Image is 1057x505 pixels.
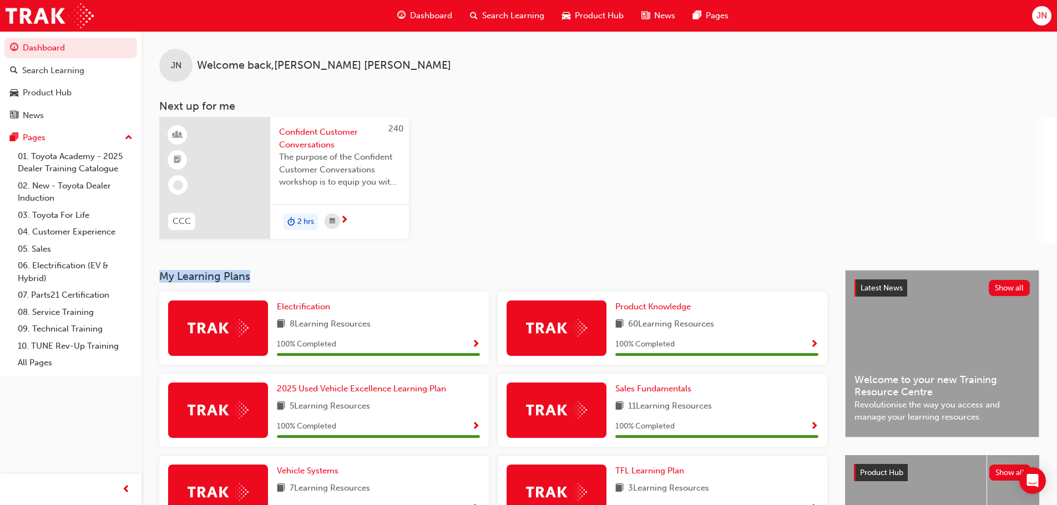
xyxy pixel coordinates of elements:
span: 240 [388,124,403,134]
img: Trak [188,319,249,336]
span: search-icon [10,66,18,76]
span: search-icon [470,9,478,23]
span: 100 % Completed [277,420,336,433]
span: Show Progress [472,422,480,432]
a: 05. Sales [13,241,137,258]
span: Show Progress [472,340,480,350]
div: Open Intercom Messenger [1019,467,1046,494]
a: 03. Toyota For Life [13,207,137,224]
span: booktick-icon [174,153,181,167]
a: Product Hub [4,83,137,103]
a: Product HubShow all [854,464,1030,482]
a: 10. TUNE Rev-Up Training [13,338,137,355]
span: Show Progress [810,340,818,350]
span: 5 Learning Resources [290,400,370,414]
img: Trak [188,483,249,501]
a: Product Knowledge [615,300,695,313]
a: search-iconSearch Learning [461,4,553,27]
div: Product Hub [23,86,72,99]
span: Product Knowledge [615,302,691,312]
span: 100 % Completed [615,420,675,433]
a: All Pages [13,354,137,371]
a: 06. Electrification (EV & Hybrid) [13,257,137,287]
span: TFL Learning Plan [615,466,684,476]
img: Trak [526,319,587,336]
span: 60 Learning Resources [628,318,714,331]
span: Product Hub [575,9,624,22]
span: learningResourceType_INSTRUCTOR_LED-icon [174,128,181,142]
span: Show Progress [810,422,818,432]
button: Show Progress [810,420,818,433]
button: Show Progress [472,420,480,433]
span: JN [1036,9,1047,22]
a: Search Learning [4,60,137,81]
span: news-icon [10,111,18,121]
a: News [4,105,137,126]
span: News [654,9,675,22]
span: CCC [173,215,191,228]
span: 2 hrs [297,216,314,228]
span: Revolutionise the way you access and manage your learning resources. [854,399,1030,424]
span: The purpose of the Confident Customer Conversations workshop is to equip you with tools to commun... [279,151,400,188]
span: Dashboard [410,9,452,22]
img: Trak [188,401,249,419]
span: next-icon [340,216,348,226]
span: Latest News [861,283,903,293]
span: learningRecordVerb_NONE-icon [173,180,183,190]
a: 07. Parts21 Certification [13,287,137,304]
button: Pages [4,127,137,148]
span: Sales Fundamentals [615,384,691,394]
span: guage-icon [10,43,18,53]
a: 08. Service Training [13,304,137,321]
span: car-icon [10,88,18,98]
button: Show all [989,280,1030,296]
button: JN [1032,6,1051,25]
button: Show Progress [810,338,818,351]
span: book-icon [277,400,285,414]
span: 100 % Completed [277,338,336,351]
span: JN [171,59,181,72]
h3: My Learning Plans [159,270,827,283]
span: Welcome back , [PERSON_NAME] [PERSON_NAME] [197,59,451,72]
a: 01. Toyota Academy - 2025 Dealer Training Catalogue [13,148,137,177]
span: Pages [706,9,729,22]
a: Latest NewsShow all [854,279,1030,297]
a: 240CCCConfident Customer ConversationsThe purpose of the Confident Customer Conversations worksho... [159,117,409,239]
span: Welcome to your new Training Resource Centre [854,374,1030,399]
a: Electrification [277,300,335,313]
span: Vehicle Systems [277,466,338,476]
span: pages-icon [10,133,18,143]
img: Trak [526,483,587,501]
a: news-iconNews [633,4,684,27]
a: Dashboard [4,38,137,58]
span: book-icon [615,400,624,414]
span: book-icon [615,482,624,496]
span: car-icon [562,9,570,23]
span: 8 Learning Resources [290,318,371,331]
span: book-icon [615,318,624,331]
a: TFL Learning Plan [615,465,689,477]
button: Show all [989,465,1031,481]
a: Sales Fundamentals [615,382,696,395]
span: Electrification [277,302,330,312]
span: pages-icon [693,9,701,23]
span: 3 Learning Resources [628,482,709,496]
span: Confident Customer Conversations [279,126,400,151]
span: 100 % Completed [615,338,675,351]
span: 11 Learning Resources [628,400,712,414]
h3: Next up for me [141,100,1057,113]
span: up-icon [125,131,133,145]
a: car-iconProduct Hub [553,4,633,27]
a: Vehicle Systems [277,465,343,477]
a: guage-iconDashboard [388,4,461,27]
a: 09. Technical Training [13,320,137,338]
span: prev-icon [122,483,130,497]
span: book-icon [277,318,285,331]
img: Trak [6,3,94,28]
a: 04. Customer Experience [13,223,137,241]
div: Search Learning [22,64,84,77]
button: DashboardSearch LearningProduct HubNews [4,35,137,127]
span: 2025 Used Vehicle Excellence Learning Plan [277,384,446,394]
